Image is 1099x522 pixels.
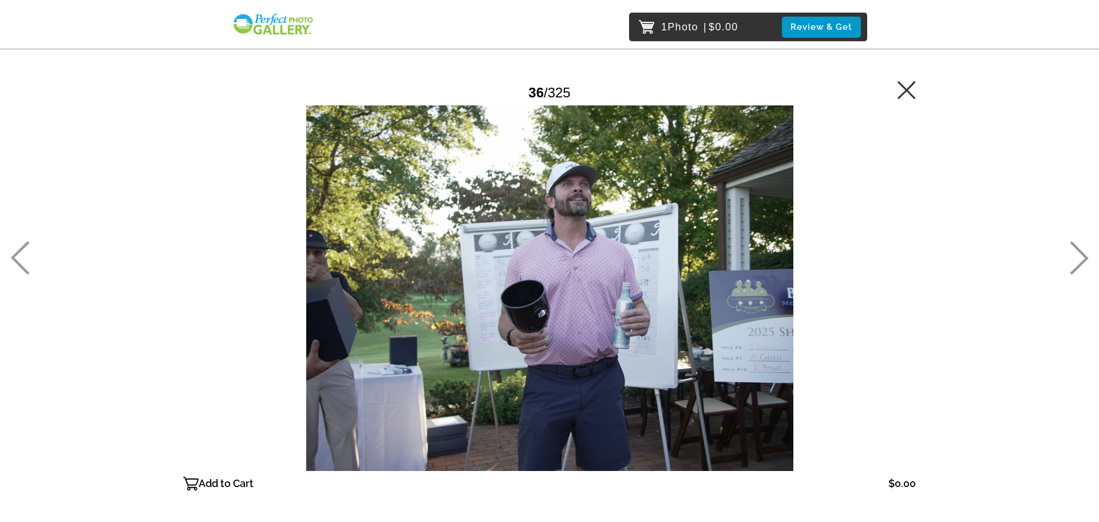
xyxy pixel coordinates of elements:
[548,85,571,100] span: 325
[528,85,544,100] span: 36
[782,17,861,38] button: Review & Get
[661,18,738,36] p: 1 $0.00
[667,18,698,36] span: Photo
[199,474,254,493] p: Add to Cart
[703,21,707,33] span: |
[782,17,864,38] a: Review & Get
[888,474,916,493] p: $0.00
[232,13,314,36] img: Snapphound Logo
[528,80,570,105] div: /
